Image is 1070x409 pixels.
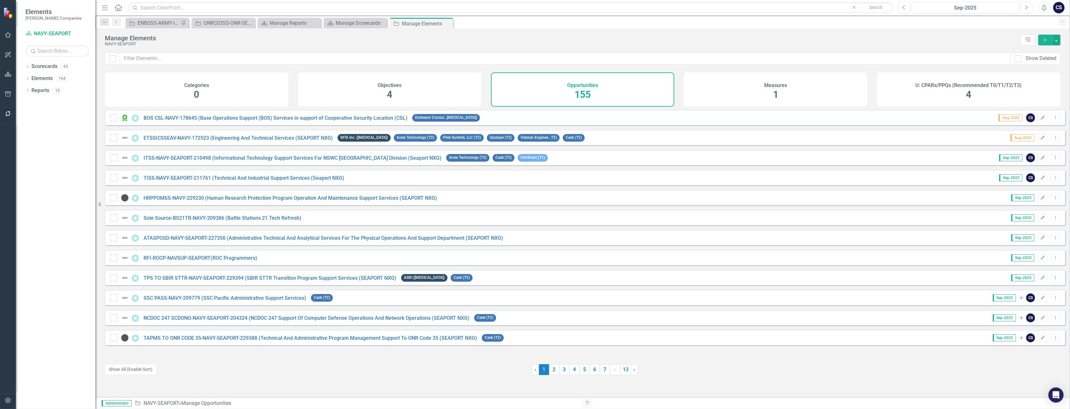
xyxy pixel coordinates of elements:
[102,400,131,406] span: Administrator
[336,19,386,27] div: Manage Scorecards
[1011,254,1034,261] span: Sep-2025
[144,135,333,141] a: ETSSICSSEAV-NAVY-172523 (Engineering And Technical Services (SEAPORT NXG)
[869,5,883,10] span: Search
[446,154,489,161] span: Invex Technology (T2)
[144,315,469,321] a: NCDOC 247 SCDONO-NAVY-SEAPORT-204324 (NCDOC 247 Support Of Computer Defense Operations And Networ...
[144,275,396,281] a: TPS TO SBIR STTR-NAVY-SEAPORT-229394 (SBIR STTR Transition Program Support Services (SEAPORT NXG)
[144,175,344,181] a: TISS-NAVY-SEAPORT-211761 (Technical And Industrial Support Services (Seaport NXG)
[25,16,82,21] small: [PERSON_NAME] Companies
[993,314,1016,321] span: Sep-2025
[144,115,407,121] a: BOS CSL-NAVY-178645 (Base Operations Support (BOS) Services in support of Cooperative Security Lo...
[590,364,600,375] a: 6
[1026,55,1056,62] div: Show Deleted
[31,87,49,94] a: Reports
[773,89,778,100] span: 1
[121,134,129,142] img: Not Defined
[440,134,484,141] span: Pink Summit, LLC (T2)
[999,174,1022,181] span: Sep-2025
[518,154,548,161] span: InfoSmart (T1)
[121,294,129,302] img: Not Defined
[860,3,892,12] button: Search
[121,274,129,282] img: Not Defined
[105,35,1018,42] div: Manage Elements
[966,89,972,100] span: 4
[325,19,386,27] a: Manage Scorecards
[1048,387,1064,403] div: Open Intercom Messenger
[105,42,1018,46] div: NAVY-SEAPORT
[105,364,157,375] button: Show All (Enable Sort)
[999,114,1022,121] span: Aug-2025
[31,63,57,70] a: Scorecards
[493,154,515,161] span: Cask (T2)
[144,155,441,161] a: ITSS-NAVY-SEAPORT-210498 (Informational Technology Support Services For NSWC [GEOGRAPHIC_DATA] Di...
[338,134,391,141] span: MTA Inc. ([MEDICAL_DATA])
[912,2,1019,13] button: Sep-2025
[1053,2,1065,13] button: CS
[144,215,301,221] a: Sole Source-BS21TR-NAVY-209386 (Battle Stations 21 Tech Refresh)
[121,154,129,162] img: Not Defined
[25,8,82,16] span: Elements
[1011,134,1034,141] span: Aug-2025
[575,89,591,100] span: 155
[144,235,503,241] a: ATASPOSD-NAVY-SEAPORT-227356 (Administrative Technical And Analytical Services For The Physical O...
[394,134,437,141] span: Invex Technology (T2)
[1011,194,1034,201] span: Sep-2025
[144,335,477,341] a: TAPMS TO ONR CODE 35-NAVY-SEAPORT-229388 (Technical And Administrative Program Management Support...
[3,7,14,18] img: ClearPoint Strategy
[204,19,253,27] div: ONRC03SS-ONR-SEAPORT-228457: (ONR CODE 03 SUPPORT SERVICES (SEAPORT NXG)) - January
[135,400,578,407] div: » Manage Opportunities
[539,364,549,375] span: 1
[1026,173,1035,182] div: CS
[402,20,452,28] div: Manage Elements
[993,294,1016,301] span: Sep-2025
[569,364,580,375] a: 4
[549,364,559,375] a: 2
[600,364,610,375] a: 7
[559,364,569,375] a: 3
[634,366,636,372] span: ›
[487,134,515,141] span: Upslope (T2)
[25,45,89,57] input: Search Below...
[993,334,1016,341] span: Sep-2025
[1011,234,1034,241] span: Sep-2025
[144,255,257,261] a: RFI-ROCP-NAVSUP-SEAPORT(ROC Programmers)
[1026,333,1035,342] div: CS
[52,88,63,93] div: 15
[1026,293,1035,302] div: CS
[144,295,306,301] a: SSC PASS-NAVY-209779 (SSC Pacific Administrative Support Services)
[1026,313,1035,322] div: CS
[387,89,392,100] span: 4
[61,64,71,69] div: 63
[259,19,320,27] a: Manage Reports
[451,274,473,281] span: Cask (T2)
[1026,113,1035,122] div: CS
[184,83,209,88] h4: Categories
[270,19,320,27] div: Manage Reports
[567,83,598,88] h4: Opportunities
[129,2,893,13] input: Search ClearPoint...
[412,114,480,121] span: Endeavor Consul...[MEDICAL_DATA])
[482,334,504,341] span: Cask (T2)
[120,53,1011,64] input: Filter Elements...
[914,4,1017,12] div: Sep-2025
[25,30,89,37] a: NAVY-SEAPORT
[56,76,68,81] div: 164
[127,19,179,27] a: ENBOSS-ARMY-ITES3 SB-221122 (Army National Guard ENBOSS Support Service Sustainment, Enhancement,...
[1026,153,1035,162] div: CS
[378,83,401,88] h4: Objectives
[1011,274,1034,281] span: Sep-2025
[121,194,129,202] img: Tracked
[1011,214,1034,221] span: Sep-2025
[535,366,536,372] span: ‹
[144,400,179,406] a: NAVY-SEAPORT
[121,234,129,242] img: Not Defined
[401,274,448,281] span: ASRI ([MEDICAL_DATA])
[121,334,129,342] img: Tracked
[121,314,129,322] img: Not Defined
[474,314,496,321] span: Cask (T2)
[916,83,1022,88] h4: U: CPARs/PPQs (Recommended T0/T1/T2/T3)
[31,75,53,82] a: Elements
[311,294,333,301] span: Cask (T2)
[620,364,631,375] a: 13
